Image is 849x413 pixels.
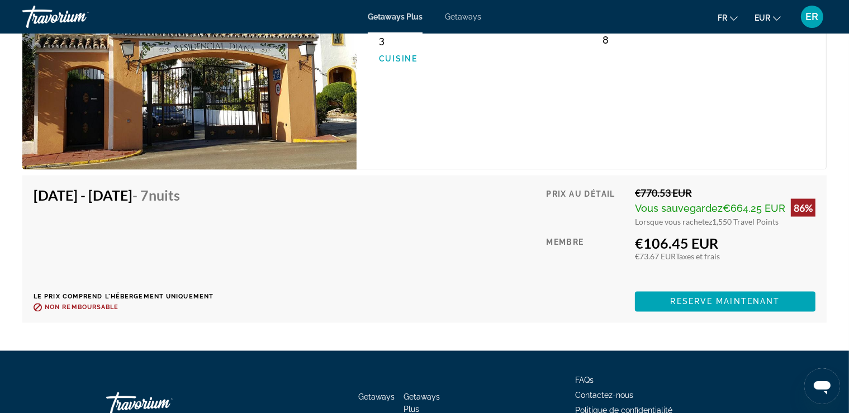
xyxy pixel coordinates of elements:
[718,13,727,22] span: fr
[132,187,180,203] span: - 7
[635,292,815,312] button: Reserve maintenant
[603,34,609,46] span: 8
[22,2,134,31] a: Travorium
[798,5,827,29] button: User Menu
[671,297,780,306] span: Reserve maintenant
[635,217,712,226] span: Lorsque vous rachetez
[149,187,180,203] span: nuits
[806,11,819,22] span: ER
[635,235,815,251] div: €106.45 EUR
[791,199,815,217] div: 86%
[804,368,840,404] iframe: Bouton de lancement de la fenêtre de messagerie
[575,376,594,385] a: FAQs
[34,293,214,301] p: Le prix comprend l'hébergement uniquement
[718,10,738,26] button: Change language
[755,13,770,22] span: EUR
[755,10,781,26] button: Change currency
[575,391,633,400] a: Contactez-nous
[676,251,720,261] span: Taxes et frais
[379,54,591,63] p: Cuisine
[45,304,119,311] span: Non remboursable
[379,34,385,46] span: 3
[546,235,627,283] div: Membre
[635,187,815,199] div: €770.53 EUR
[723,202,785,214] span: €664.25 EUR
[546,187,627,226] div: Prix au détail
[635,251,815,261] div: €73.67 EUR
[445,12,481,21] a: Getaways
[635,202,723,214] span: Vous sauvegardez
[358,393,395,402] a: Getaways
[368,12,423,21] a: Getaways Plus
[34,187,205,203] h4: [DATE] - [DATE]
[712,217,779,226] span: 1,550 Travel Points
